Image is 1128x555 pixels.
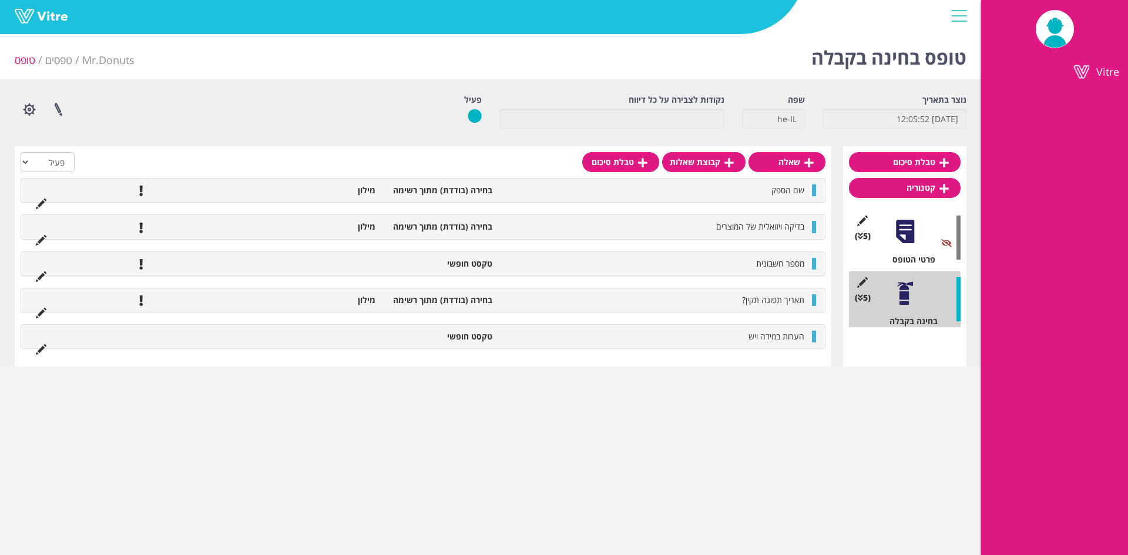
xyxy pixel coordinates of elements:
[381,184,498,196] li: בחירה (בודדת) מתוך רשימה
[582,152,659,172] a: טבלת סיכום
[468,109,482,123] img: yes
[748,331,804,342] span: הערות במידה ויש
[1036,11,1074,48] img: UserPic.png
[381,221,498,233] li: בחירה (בודדת) מתוך רשימה
[742,294,804,305] span: תאריך תפוגה תקין?
[1096,65,1119,79] span: Vitre
[981,59,1128,86] a: Vitre
[15,53,45,68] li: טופס
[264,184,381,196] li: מילון
[82,53,135,67] span: 396
[748,152,825,172] a: שאלה
[381,258,498,270] li: טקסט חופשי
[381,331,498,342] li: טקסט חופשי
[922,94,966,106] label: נוצר בתאריך
[855,230,871,242] span: (5 )
[381,294,498,306] li: בחירה (בודדת) מתוך רשימה
[629,94,724,106] label: נקודות לצבירה על כל דיווח
[662,152,746,172] a: קבוצת שאלות
[264,221,381,233] li: מילון
[756,258,804,269] span: מספר חשבונית
[811,29,966,79] h1: טופס בחינה בקבלה
[788,94,805,106] label: שפה
[771,184,804,196] span: שם הספק
[716,221,804,232] span: בדיקה ויזואלית של המוצרים
[264,294,381,306] li: מילון
[45,53,72,67] a: טפסים
[849,152,961,172] a: טבלת סיכום
[849,178,961,198] a: קטגוריה
[855,292,871,304] span: (5 )
[858,254,961,265] div: פרטי הטופס
[464,94,482,106] label: פעיל
[858,315,961,327] div: בחינה בקבלה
